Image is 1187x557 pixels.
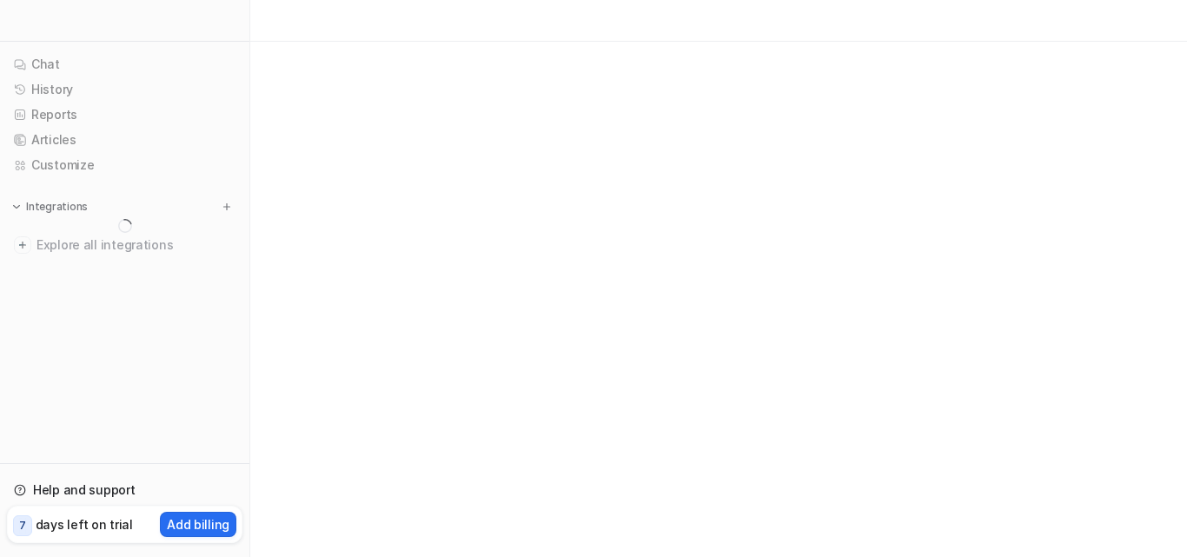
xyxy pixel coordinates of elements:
a: Help and support [7,478,242,502]
button: Integrations [7,198,93,216]
p: days left on trial [36,515,133,534]
a: Articles [7,128,242,152]
p: Add billing [167,515,229,534]
img: expand menu [10,201,23,213]
p: Integrations [26,200,88,214]
a: Reports [7,103,242,127]
a: History [7,77,242,102]
p: 7 [19,518,26,534]
a: Explore all integrations [7,233,242,257]
span: Explore all integrations [36,231,235,259]
a: Chat [7,52,242,76]
a: Customize [7,153,242,177]
img: menu_add.svg [221,201,233,213]
img: explore all integrations [14,236,31,254]
button: Add billing [160,512,236,537]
